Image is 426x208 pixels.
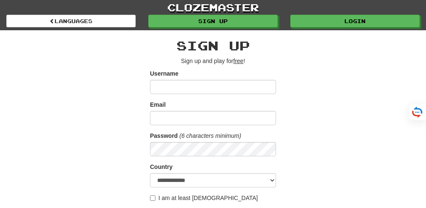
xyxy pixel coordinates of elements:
[179,132,241,139] em: (6 characters minimum)
[150,194,258,202] label: I am at least [DEMOGRAPHIC_DATA]
[150,39,276,53] h2: Sign up
[150,57,276,65] p: Sign up and play for !
[150,69,179,78] label: Username
[148,15,278,27] a: Sign up
[290,15,420,27] a: Login
[6,15,136,27] a: Languages
[233,58,243,64] u: free
[150,163,173,171] label: Country
[150,195,155,201] input: I am at least [DEMOGRAPHIC_DATA]
[150,100,166,109] label: Email
[150,132,178,140] label: Password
